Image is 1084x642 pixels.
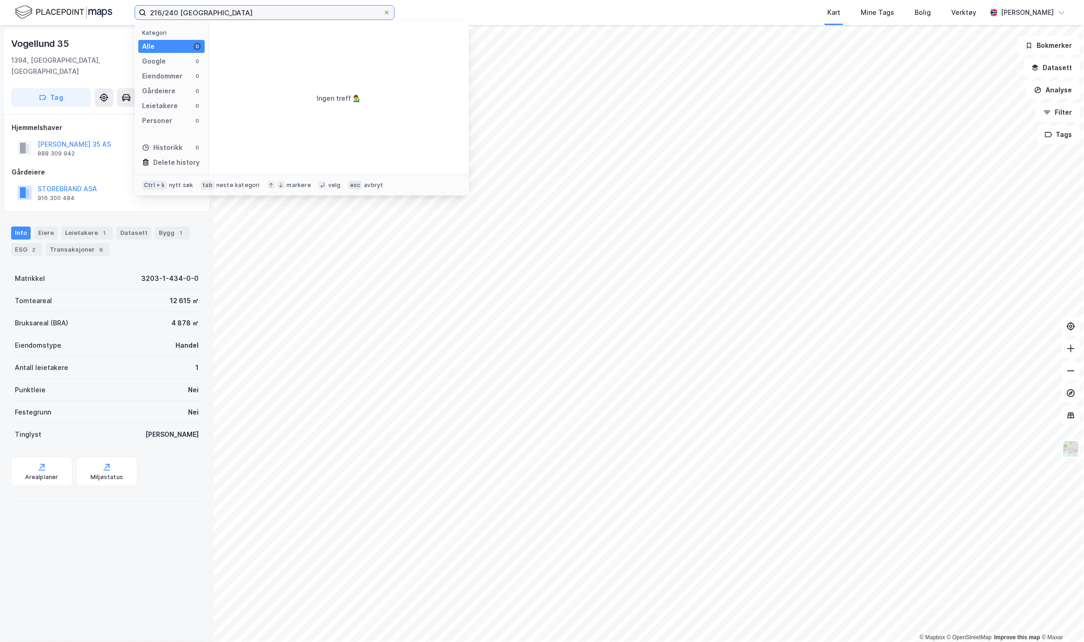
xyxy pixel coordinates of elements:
button: Analyse [1026,81,1080,99]
div: 0 [194,144,201,151]
div: Punktleie [15,384,45,396]
div: 1 [100,228,109,238]
button: Bokmerker [1018,36,1080,55]
div: 916 300 484 [38,195,75,202]
div: Mine Tags [861,7,894,18]
div: Gårdeiere [12,167,202,178]
div: 0 [194,58,201,65]
div: 0 [194,43,201,50]
div: Kart [827,7,840,18]
div: 12 615 ㎡ [170,295,199,306]
input: Søk på adresse, matrikkel, gårdeiere, leietakere eller personer [146,6,383,19]
div: Ingen treff 💁‍♂️ [317,93,361,104]
div: nytt søk [169,182,194,189]
div: Bolig [915,7,931,18]
div: Antall leietakere [15,362,68,373]
div: Eiere [34,227,58,240]
div: [PERSON_NAME] [145,429,199,440]
img: logo.f888ab2527a4732fd821a326f86c7f29.svg [15,4,112,20]
div: Verktøy [951,7,976,18]
div: Miljøstatus [91,473,123,481]
div: 0 [194,72,201,80]
div: 0 [194,102,201,110]
div: Gårdeiere [142,85,175,97]
div: Bygg [155,227,189,240]
div: 4 878 ㎡ [171,318,199,329]
div: 1394, [GEOGRAPHIC_DATA], [GEOGRAPHIC_DATA] [11,55,163,77]
div: markere [287,182,311,189]
div: velg [328,182,341,189]
div: Nei [188,407,199,418]
div: Leietakere [142,100,178,111]
div: Vogellund 35 [11,36,71,51]
img: Z [1062,440,1080,458]
div: Datasett [117,227,151,240]
div: Arealplaner [25,473,58,481]
div: 1 [195,362,199,373]
div: Hjemmelshaver [12,122,202,133]
button: Datasett [1024,58,1080,77]
a: Mapbox [920,634,945,641]
div: Festegrunn [15,407,51,418]
div: tab [201,181,214,190]
a: Improve this map [994,634,1040,641]
div: Eiendomstype [15,340,61,351]
div: Personer [142,115,172,126]
div: Tinglyst [15,429,41,440]
div: Ctrl + k [142,181,167,190]
div: avbryt [364,182,383,189]
button: Tags [1037,125,1080,144]
div: Alle [142,41,155,52]
div: Eiendommer [142,71,182,82]
div: [PERSON_NAME] [1001,7,1054,18]
div: Historikk [142,142,182,153]
div: Transaksjoner [46,243,110,256]
div: Bruksareal (BRA) [15,318,68,329]
div: Google [142,56,166,67]
div: Info [11,227,31,240]
div: Kontrollprogram for chat [1038,597,1084,642]
div: esc [348,181,363,190]
div: neste kategori [216,182,260,189]
div: 6 [97,245,106,254]
div: Nei [188,384,199,396]
div: 3203-1-434-0-0 [141,273,199,284]
div: ESG [11,243,42,256]
div: 888 309 942 [38,150,75,157]
a: OpenStreetMap [947,634,992,641]
div: Leietakere [61,227,113,240]
div: 0 [194,87,201,95]
div: 0 [194,117,201,124]
div: Matrikkel [15,273,45,284]
button: Tag [11,88,91,107]
div: Kategori [142,29,205,36]
div: Tomteareal [15,295,52,306]
div: 2 [29,245,39,254]
div: Delete history [153,157,200,168]
iframe: Chat Widget [1038,597,1084,642]
div: 1 [176,228,186,238]
div: Handel [175,340,199,351]
button: Filter [1036,103,1080,122]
